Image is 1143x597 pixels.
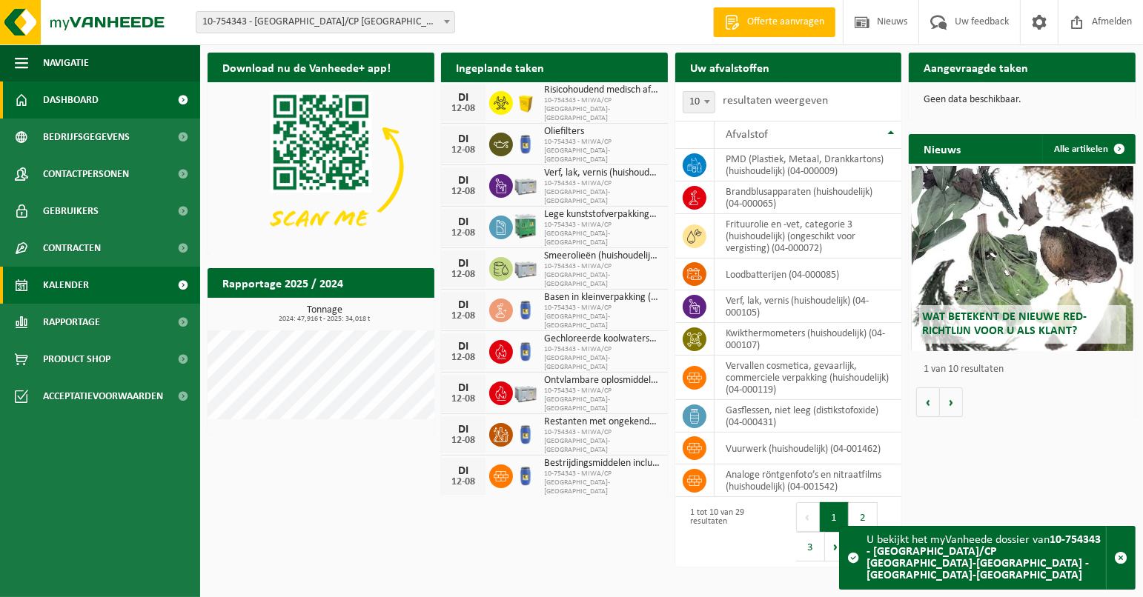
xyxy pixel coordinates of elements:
span: Oliefilters [544,126,660,138]
div: 12-08 [448,394,478,404]
span: 10-754343 - MIWA/CP NIEUWKERKEN-WAAS - NIEUWKERKEN-WAAS [196,11,455,33]
div: 12-08 [448,228,478,239]
div: 12-08 [448,145,478,156]
img: PB-OT-0120-HPE-00-02 [513,130,538,156]
div: 12-08 [448,353,478,363]
td: loodbatterijen (04-000085) [715,259,902,290]
span: Risicohoudend medisch afval [544,84,660,96]
img: PB-HB-1400-HPE-GN-11 [513,212,538,239]
span: Acceptatievoorwaarden [43,378,163,415]
span: 10-754343 - MIWA/CP [GEOGRAPHIC_DATA]-[GEOGRAPHIC_DATA] [544,221,660,247]
button: Previous [796,502,820,532]
div: DI [448,465,478,477]
span: 10-754343 - MIWA/CP [GEOGRAPHIC_DATA]-[GEOGRAPHIC_DATA] [544,345,660,372]
div: DI [448,258,478,270]
span: Ontvlambare oplosmiddelen (huishoudelijk) [544,375,660,387]
span: 10-754343 - MIWA/CP [GEOGRAPHIC_DATA]-[GEOGRAPHIC_DATA] [544,428,660,455]
div: 12-08 [448,477,478,487]
h2: Download nu de Vanheede+ app! [208,53,405,81]
td: analoge röntgenfoto’s en nitraatfilms (huishoudelijk) (04-001542) [715,464,902,497]
img: LP-SB-00050-HPE-22 [513,89,538,114]
img: PB-LB-0680-HPE-GY-11 [513,172,538,197]
div: 1 tot 10 van 29 resultaten [683,501,781,563]
span: Verf, lak, vernis (huishoudelijk) [544,167,660,179]
td: vuurwerk (huishoudelijk) (04-001462) [715,433,902,464]
p: Geen data beschikbaar. [924,95,1121,105]
div: 12-08 [448,187,478,197]
div: DI [448,133,478,145]
td: frituurolie en -vet, categorie 3 (huishoudelijk) (ongeschikt voor vergisting) (04-000072) [715,214,902,259]
a: Offerte aanvragen [713,7,835,37]
span: 10 [683,91,715,113]
div: 12-08 [448,104,478,114]
strong: 10-754343 - [GEOGRAPHIC_DATA]/CP [GEOGRAPHIC_DATA]-[GEOGRAPHIC_DATA] - [GEOGRAPHIC_DATA]-[GEOGRAP... [867,534,1101,581]
a: Alle artikelen [1042,134,1134,164]
h3: Tonnage [215,305,434,323]
div: DI [448,341,478,353]
span: Bestrijdingsmiddelen inclusief schimmelwerende beschermingsmiddelen (huishoudeli... [544,458,660,470]
span: Contactpersonen [43,156,129,193]
span: Gebruikers [43,193,99,230]
img: PB-OT-0120-HPE-00-02 [513,296,538,321]
td: kwikthermometers (huishoudelijk) (04-000107) [715,323,902,356]
button: 2 [849,502,878,532]
label: resultaten weergeven [723,95,828,107]
h2: Ingeplande taken [441,53,559,81]
button: 3 [796,532,825,561]
div: DI [448,299,478,311]
div: 12-08 [448,436,478,446]
span: 2024: 47,916 t - 2025: 34,018 t [215,316,434,323]
h2: Aangevraagde taken [909,53,1043,81]
a: Bekijk rapportage [324,297,433,327]
span: Navigatie [43,44,89,81]
span: Gechloreerde koolwaterstoffen(huishoudelijk) [544,333,660,345]
img: PB-LB-0680-HPE-GY-11 [513,379,538,404]
span: 10-754343 - MIWA/CP [GEOGRAPHIC_DATA]-[GEOGRAPHIC_DATA] [544,470,660,496]
div: 12-08 [448,270,478,280]
span: Offerte aanvragen [743,15,828,30]
h2: Rapportage 2025 / 2024 [208,268,358,297]
div: DI [448,92,478,104]
span: 10-754343 - MIWA/CP [GEOGRAPHIC_DATA]-[GEOGRAPHIC_DATA] [544,138,660,164]
div: DI [448,175,478,187]
img: Download de VHEPlus App [208,82,434,252]
td: PMD (Plastiek, Metaal, Drankkartons) (huishoudelijk) (04-000009) [715,149,902,181]
span: Bedrijfsgegevens [43,119,130,156]
span: Smeerolieën (huishoudelijk, kleinverpakking) [544,250,660,262]
h2: Nieuws [909,134,975,163]
div: DI [448,216,478,228]
div: DI [448,424,478,436]
span: Restanten met ongekende samenstelling (huishoudelijk) [544,416,660,428]
div: DI [448,382,478,394]
div: 12-08 [448,311,478,321]
td: vervallen cosmetica, gevaarlijk, commerciele verpakking (huishoudelijk) (04-000119) [715,356,902,400]
span: Kalender [43,267,89,304]
td: verf, lak, vernis (huishoudelijk) (04-000105) [715,290,902,323]
h2: Uw afvalstoffen [675,53,784,81]
span: Rapportage [43,304,100,341]
span: Afvalstof [726,129,768,141]
span: 10-754343 - MIWA/CP [GEOGRAPHIC_DATA]-[GEOGRAPHIC_DATA] [544,304,660,330]
span: Dashboard [43,81,99,119]
a: Wat betekent de nieuwe RED-richtlijn voor u als klant? [912,166,1133,351]
span: 10-754343 - MIWA/CP NIEUWKERKEN-WAAS - NIEUWKERKEN-WAAS [196,12,454,33]
button: 1 [820,502,849,532]
button: Next [825,532,848,561]
img: PB-LB-0680-HPE-GY-11 [513,255,538,280]
span: 10-754343 - MIWA/CP [GEOGRAPHIC_DATA]-[GEOGRAPHIC_DATA] [544,387,660,413]
div: U bekijkt het myVanheede dossier van [867,527,1106,589]
span: Product Shop [43,341,110,378]
p: 1 van 10 resultaten [924,364,1128,375]
span: Wat betekent de nieuwe RED-richtlijn voor u als klant? [923,311,1087,337]
span: 10-754343 - MIWA/CP [GEOGRAPHIC_DATA]-[GEOGRAPHIC_DATA] [544,179,660,206]
img: PB-OT-0120-HPE-00-02 [513,338,538,363]
span: Contracten [43,230,101,267]
button: Volgende [940,387,963,417]
span: 10-754343 - MIWA/CP [GEOGRAPHIC_DATA]-[GEOGRAPHIC_DATA] [544,96,660,123]
td: brandblusapparaten (huishoudelijk) (04-000065) [715,181,902,214]
span: 10 [683,92,715,113]
span: Basen in kleinverpakking (huishoudelijk) [544,292,660,304]
td: gasflessen, niet leeg (distikstofoxide) (04-000431) [715,400,902,433]
button: Vorige [916,387,940,417]
img: PB-OT-0120-HPE-00-02 [513,421,538,446]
